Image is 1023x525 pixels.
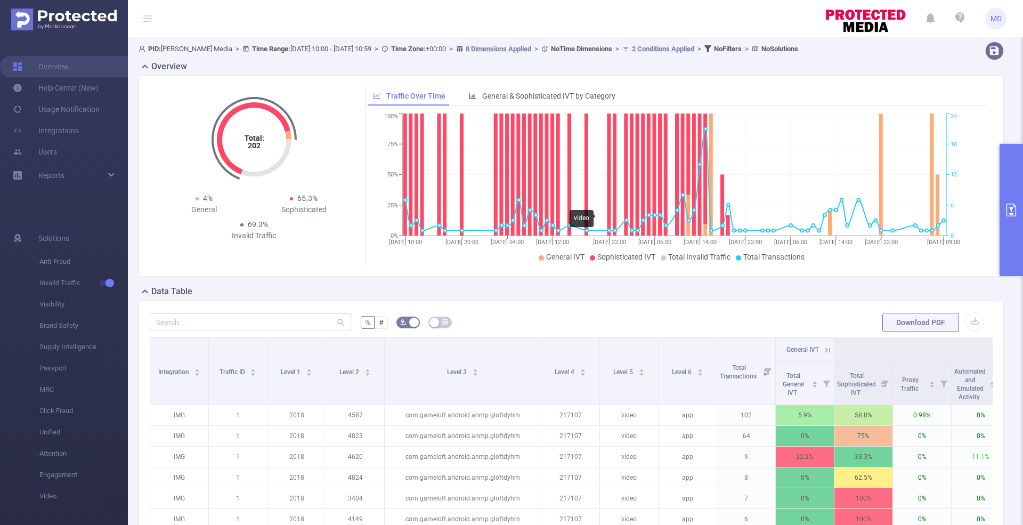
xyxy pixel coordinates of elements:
p: 0% [952,467,1010,488]
span: Level 1 [281,368,302,376]
span: Traffic Over Time [386,92,445,100]
tspan: [DATE] 12:00 [536,239,569,246]
p: 100% [834,488,892,508]
p: app [659,426,717,446]
tspan: 0% [391,232,398,239]
span: Supply Intelligence [39,336,128,358]
a: Users [13,141,57,163]
p: 217107 [541,467,599,488]
tspan: [DATE] 06:00 [638,239,671,246]
tspan: [DATE] 20:00 [445,239,478,246]
i: icon: caret-down [697,371,703,375]
tspan: [DATE] 06:00 [774,239,807,246]
span: 69.3% [248,220,268,229]
i: icon: caret-up [250,367,256,370]
span: Brand Safety [39,315,128,336]
p: IMG [150,426,208,446]
div: Sort [580,367,586,374]
p: 1 [209,467,267,488]
div: General [154,204,254,215]
tspan: [DATE] 22:00 [728,239,761,246]
p: 0% [776,426,834,446]
p: 1 [209,488,267,508]
p: 2018 [267,467,326,488]
p: 0% [952,405,1010,425]
div: Sort [306,367,312,374]
p: 217107 [541,426,599,446]
i: Filter menu [936,362,951,405]
p: 9 [717,447,775,467]
span: Anti-Fraud [39,251,128,272]
i: icon: table [442,319,448,325]
span: MD [990,8,1002,29]
tspan: [DATE] 09:00 [927,239,960,246]
span: Unified [39,422,128,443]
p: 0% [776,467,834,488]
p: video [600,447,658,467]
i: icon: caret-up [638,367,644,370]
span: Total General IVT [783,372,804,397]
i: icon: user [139,45,148,52]
p: app [659,447,717,467]
i: icon: caret-down [472,371,478,375]
p: 33.3% [834,447,892,467]
tspan: [DATE] 04:00 [491,239,524,246]
i: icon: caret-up [472,367,478,370]
tspan: 75% [387,141,398,148]
tspan: [DATE] 14:00 [819,239,852,246]
div: Sort [364,367,371,374]
span: > [371,45,381,53]
div: Sort [250,367,256,374]
p: 22.2% [776,447,834,467]
p: 75% [834,426,892,446]
p: 0% [952,488,1010,508]
p: 7 [717,488,775,508]
tspan: 0 [951,232,954,239]
b: PID: [148,45,161,53]
a: Usage Notification [13,99,100,120]
span: Reports [38,171,64,180]
span: Passport [39,358,128,379]
span: Level 6 [672,368,693,376]
span: Level 2 [339,368,361,376]
tspan: 100% [384,114,398,120]
span: Visibility [39,294,128,315]
tspan: 202 [248,141,261,150]
p: IMG [150,467,208,488]
i: icon: line-chart [373,92,380,100]
input: Search... [150,313,352,330]
i: icon: caret-down [364,371,370,375]
p: 1 [209,426,267,446]
p: 62.5% [834,467,892,488]
span: Total Transactions [743,253,805,261]
span: > [446,45,456,53]
p: 217107 [541,488,599,508]
span: MRC [39,379,128,400]
b: No Time Dimensions [551,45,612,53]
i: icon: caret-down [306,371,312,375]
p: 102 [717,405,775,425]
span: > [531,45,541,53]
tspan: 50% [387,172,398,179]
p: video [600,467,658,488]
tspan: 12 [951,172,957,179]
span: Attention [39,443,128,464]
b: Time Zone: [391,45,426,53]
p: 0% [776,488,834,508]
i: icon: caret-down [580,371,586,375]
i: icon: caret-down [194,371,200,375]
p: 1 [209,447,267,467]
i: icon: caret-down [989,383,995,386]
span: Total Transactions [720,364,758,380]
i: Filter menu [760,338,775,405]
p: 217107 [541,447,599,467]
span: Proxy Traffic [900,376,920,392]
span: 65.3% [297,194,318,203]
p: 4620 [326,447,384,467]
tspan: 24 [951,114,957,120]
span: Engagement [39,464,128,486]
span: Solutions [38,228,69,249]
tspan: Total: [244,134,264,142]
p: video [600,488,658,508]
p: com.gameloft.android.anmp.gloftdyhm [385,447,541,467]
